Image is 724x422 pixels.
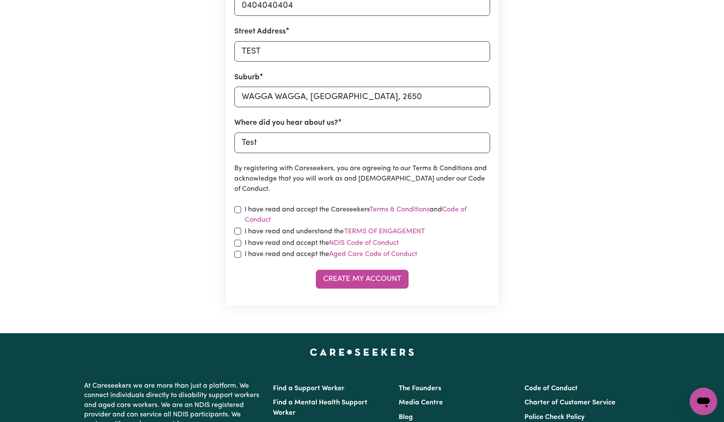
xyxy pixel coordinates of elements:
a: Media Centre [399,399,443,406]
a: Blog [399,414,413,421]
a: NDIS Code of Conduct [329,240,399,247]
a: Code of Conduct [245,206,467,223]
iframe: Button to launch messaging window [690,388,717,415]
input: e.g. North Bondi, New South Wales [234,87,490,107]
label: I have read and accept the [245,238,399,248]
a: Aged Care Code of Conduct [329,251,417,258]
input: e.g. 221B Victoria St [234,41,490,62]
button: Create My Account [316,270,409,289]
button: I have read and understand the [344,226,425,237]
a: Terms & Conditions [370,206,430,213]
label: I have read and accept the Careseekers and [245,205,490,225]
label: Where did you hear about us? [234,118,338,129]
a: Careseekers home page [310,349,414,356]
a: Police Check Policy [524,414,585,421]
a: Charter of Customer Service [524,399,615,406]
label: Street Address [234,26,286,37]
a: Find a Support Worker [273,385,345,392]
label: I have read and accept the [245,249,417,259]
a: Code of Conduct [524,385,578,392]
input: e.g. Google, word of mouth etc. [234,133,490,153]
label: Suburb [234,72,260,83]
p: By registering with Careseekers, you are agreeing to our Terms & Conditions and acknowledge that ... [234,163,490,194]
a: The Founders [399,385,441,392]
a: Find a Mental Health Support Worker [273,399,367,416]
label: I have read and understand the [245,226,425,237]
